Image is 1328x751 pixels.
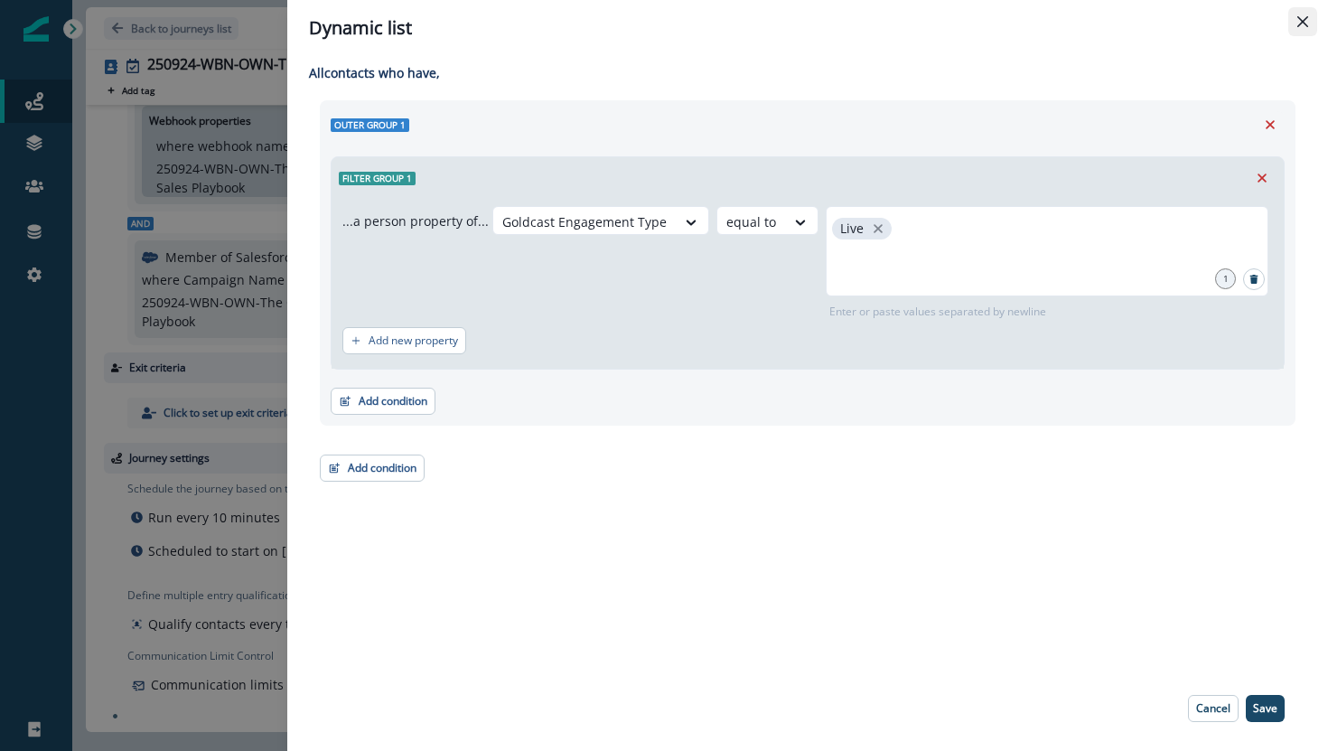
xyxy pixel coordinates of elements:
button: Add new property [342,327,466,354]
p: Live [840,221,864,237]
button: Close [1288,7,1317,36]
span: Outer group 1 [331,118,409,132]
span: Filter group 1 [339,172,416,185]
div: Dynamic list [309,14,1306,42]
p: Enter or paste values separated by newline [826,304,1050,320]
button: Remove [1256,111,1285,138]
button: Search [1243,268,1265,290]
button: Add condition [320,455,425,482]
button: Save [1246,695,1285,722]
button: Add condition [331,388,435,415]
p: All contact s who have, [309,63,1295,82]
button: Cancel [1188,695,1239,722]
p: Cancel [1196,702,1230,715]
button: close [869,220,887,238]
p: Add new property [369,334,458,347]
button: Remove [1248,164,1277,192]
p: ...a person property of... [342,211,489,230]
p: Save [1253,702,1277,715]
div: 1 [1215,268,1236,289]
